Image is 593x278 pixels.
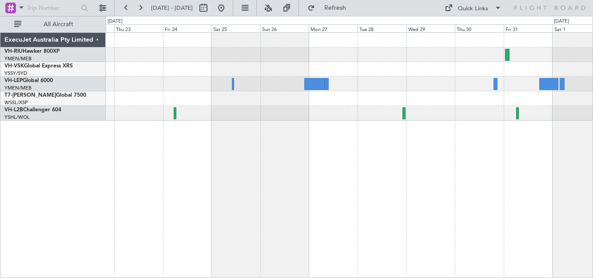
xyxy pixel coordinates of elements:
div: Sun 26 [260,24,309,32]
span: VH-RIU [4,49,23,54]
div: Fri 24 [163,24,212,32]
span: VH-L2B [4,107,23,113]
input: Trip Number [27,1,78,15]
a: T7-[PERSON_NAME]Global 7500 [4,93,86,98]
div: Thu 30 [455,24,504,32]
a: VH-RIUHawker 800XP [4,49,60,54]
span: [DATE] - [DATE] [151,4,193,12]
button: All Aircraft [10,17,96,31]
div: Wed 29 [406,24,455,32]
button: Refresh [303,1,357,15]
div: Tue 28 [358,24,406,32]
a: YMEN/MEB [4,55,32,62]
div: Thu 23 [114,24,163,32]
div: [DATE] [554,18,569,25]
a: VH-VSKGlobal Express XRS [4,63,73,69]
div: Sat 25 [211,24,260,32]
a: VH-LEPGlobal 6000 [4,78,53,83]
span: T7-[PERSON_NAME] [4,93,56,98]
div: Fri 31 [504,24,553,32]
span: Refresh [317,5,354,11]
a: YSSY/SYD [4,70,27,77]
span: All Aircraft [23,21,94,27]
a: VH-L2BChallenger 604 [4,107,61,113]
div: [DATE] [107,18,123,25]
button: Quick Links [440,1,506,15]
div: Quick Links [458,4,488,13]
a: YMEN/MEB [4,85,32,91]
div: Mon 27 [309,24,358,32]
a: WSSL/XSP [4,99,28,106]
span: VH-VSK [4,63,24,69]
a: YSHL/WOL [4,114,30,121]
span: VH-LEP [4,78,23,83]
